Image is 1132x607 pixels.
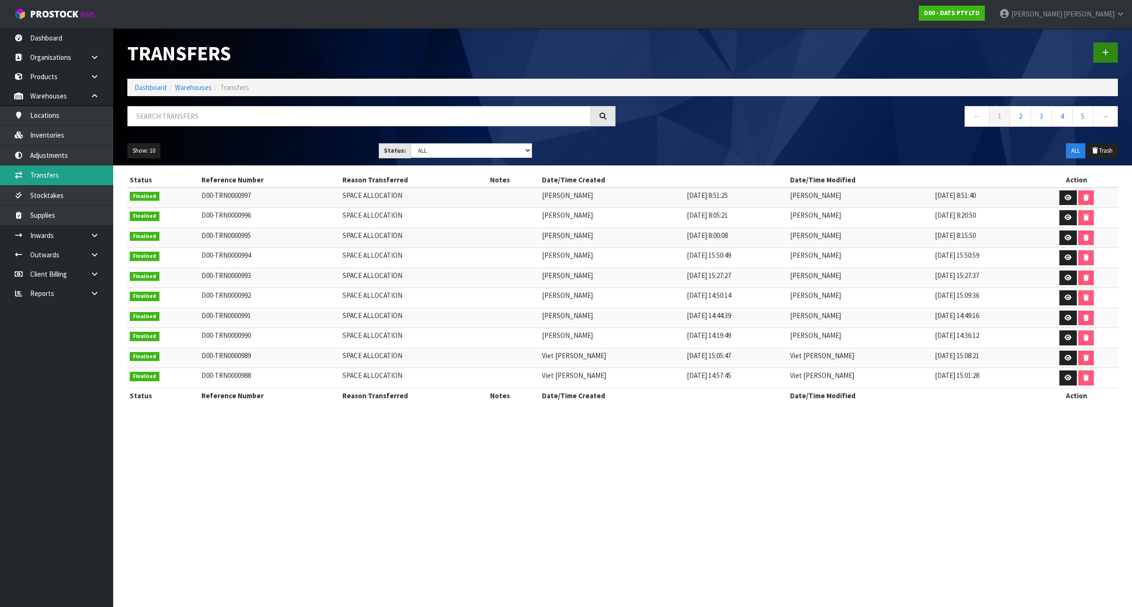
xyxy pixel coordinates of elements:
[1093,106,1118,126] a: →
[340,228,488,248] td: SPACE ALLOCATION
[630,106,1118,129] nav: Page navigation
[130,292,159,301] span: Finalised
[540,248,684,268] td: [PERSON_NAME]
[788,248,932,268] td: [PERSON_NAME]
[788,208,932,228] td: [PERSON_NAME]
[340,388,488,403] th: Reason Transferred
[540,188,684,208] td: [PERSON_NAME]
[1066,143,1085,158] button: ALL
[684,368,788,388] td: [DATE] 14:57:45
[199,268,340,288] td: D00-TRN0000993
[134,83,166,92] a: Dashboard
[127,143,160,158] button: Show: 10
[540,268,684,288] td: [PERSON_NAME]
[130,232,159,241] span: Finalised
[924,9,980,17] strong: D00 - DATS PTY LTD
[1010,106,1031,126] a: 2
[199,188,340,208] td: D00-TRN0000997
[919,6,985,21] a: D00 - DATS PTY LTD
[788,268,932,288] td: [PERSON_NAME]
[199,248,340,268] td: D00-TRN0000994
[127,42,616,65] h1: Transfers
[220,83,249,92] span: Transfers
[788,348,932,368] td: Viet [PERSON_NAME]
[540,288,684,308] td: [PERSON_NAME]
[199,308,340,328] td: D00-TRN0000991
[684,328,788,348] td: [DATE] 14:19:49
[488,388,539,403] th: Notes
[540,328,684,348] td: [PERSON_NAME]
[80,10,95,19] small: WMS
[932,208,1036,228] td: [DATE] 8:20:50
[1086,143,1118,158] button: Trash
[130,212,159,221] span: Finalised
[1035,388,1118,403] th: Action
[540,368,684,388] td: Viet [PERSON_NAME]
[340,368,488,388] td: SPACE ALLOCATION
[130,192,159,201] span: Finalised
[684,288,788,308] td: [DATE] 14:50:14
[684,248,788,268] td: [DATE] 15:50:49
[130,332,159,341] span: Finalised
[488,172,539,188] th: Notes
[788,288,932,308] td: [PERSON_NAME]
[340,308,488,328] td: SPACE ALLOCATION
[340,288,488,308] td: SPACE ALLOCATION
[340,328,488,348] td: SPACE ALLOCATION
[540,308,684,328] td: [PERSON_NAME]
[340,188,488,208] td: SPACE ALLOCATION
[788,368,932,388] td: Viet [PERSON_NAME]
[130,312,159,321] span: Finalised
[340,268,488,288] td: SPACE ALLOCATION
[788,228,932,248] td: [PERSON_NAME]
[540,228,684,248] td: [PERSON_NAME]
[932,188,1036,208] td: [DATE] 8:51:40
[175,83,212,92] a: Warehouses
[1035,172,1118,188] th: Action
[684,208,788,228] td: [DATE] 8:05:21
[540,388,788,403] th: Date/Time Created
[130,272,159,281] span: Finalised
[1031,106,1052,126] a: 3
[199,288,340,308] td: D00-TRN0000992
[932,228,1036,248] td: [DATE] 8:15:50
[932,268,1036,288] td: [DATE] 15:27:37
[788,328,932,348] td: [PERSON_NAME]
[340,348,488,368] td: SPACE ALLOCATION
[1011,9,1062,18] span: [PERSON_NAME]
[14,8,26,20] img: cube-alt.png
[932,288,1036,308] td: [DATE] 15:09:36
[965,106,990,126] a: ←
[130,252,159,261] span: Finalised
[684,348,788,368] td: [DATE] 15:05:47
[199,388,340,403] th: Reference Number
[199,368,340,388] td: D00-TRN0000988
[932,248,1036,268] td: [DATE] 15:50:59
[127,172,199,188] th: Status
[684,188,788,208] td: [DATE] 8:51:25
[932,308,1036,328] td: [DATE] 14:49:16
[684,268,788,288] td: [DATE] 15:27:27
[540,172,788,188] th: Date/Time Created
[1064,9,1115,18] span: [PERSON_NAME]
[130,352,159,361] span: Finalised
[127,388,199,403] th: Status
[199,348,340,368] td: D00-TRN0000989
[30,8,78,20] span: ProStock
[1051,106,1073,126] a: 4
[199,228,340,248] td: D00-TRN0000995
[199,208,340,228] td: D00-TRN0000996
[932,348,1036,368] td: [DATE] 15:08:21
[540,208,684,228] td: [PERSON_NAME]
[127,106,591,126] input: Search transfers
[932,368,1036,388] td: [DATE] 15:01:28
[384,147,406,155] strong: Status:
[684,308,788,328] td: [DATE] 14:44:39
[199,172,340,188] th: Reference Number
[788,308,932,328] td: [PERSON_NAME]
[989,106,1010,126] a: 1
[788,172,1036,188] th: Date/Time Modified
[130,372,159,381] span: Finalised
[340,248,488,268] td: SPACE ALLOCATION
[788,388,1036,403] th: Date/Time Modified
